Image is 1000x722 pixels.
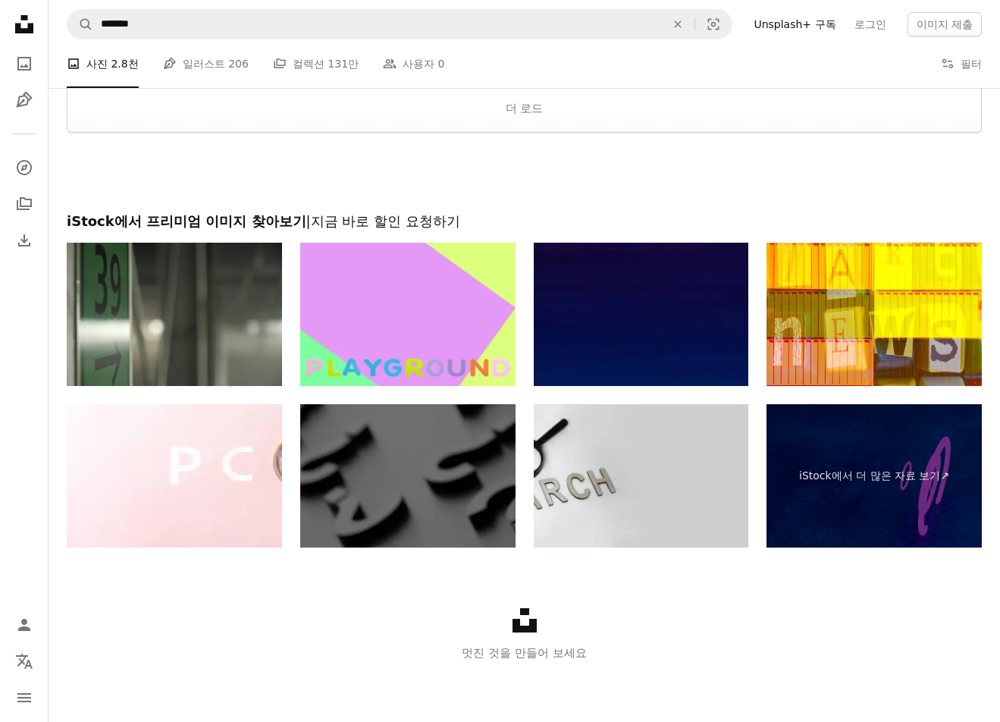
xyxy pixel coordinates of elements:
[9,189,39,219] a: 컬렉션
[534,404,749,548] img: 검색 주제에 대 한 개념입니다. 흰색 바탕에 검은 손잡이와 나무 글자로 돋보기.
[67,212,982,231] h2: iStock에서 프리미엄 이미지 찾아보기
[941,39,982,88] button: 필터
[67,9,732,39] form: 사이트 전체에서 이미지 찾기
[67,243,282,386] img: 팻말
[67,84,982,133] button: 더 로드
[9,152,39,183] a: 탐색
[67,10,93,39] button: Unsplash 검색
[766,404,982,548] a: iStock에서 더 많은 자료 보기↗
[9,610,39,640] a: 로그인 / 가입
[745,12,845,36] a: Unsplash+ 구독
[695,10,732,39] button: 시각적 검색
[300,243,516,386] img: 텍스트 "놀이터"의 알파벳 스폰지 고무 복사 공간 창조적 인 색상 배경 위에 고립.
[9,49,39,79] a: 사진
[273,39,359,88] a: 컬렉션 131만
[49,644,1000,662] p: 멋진 것을 만들어 보세요
[534,243,749,386] img: Futuristic Typography 2025 with Horizontal Line Effect in Gradient Background
[908,12,982,36] button: 이미지 제출
[766,243,982,386] img: 화물 컨테이너 및 가짜 뉴스 텍스트
[163,39,249,88] a: 일러스트 206
[306,213,460,229] span: | 지금 바로 할인 요청하기
[67,404,282,548] img: PCOS 자궁 난소 개념, 자궁 생식 기관, 여성 건강, 부인과 및 자궁 경부암에 대한 돋보기 초점, 건강한 여성 개념
[9,646,39,676] button: 언어
[9,683,39,713] button: 메뉴
[228,55,249,72] span: 206
[438,55,445,72] span: 0
[328,55,359,72] span: 131만
[661,10,694,39] button: 삭제
[300,404,516,548] img: 물음표 디자인 디포커스 백
[9,85,39,115] a: 일러스트
[383,39,444,88] a: 사용자 0
[9,9,39,42] a: 홈 — Unsplash
[845,12,895,36] a: 로그인
[9,225,39,256] a: 다운로드 내역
